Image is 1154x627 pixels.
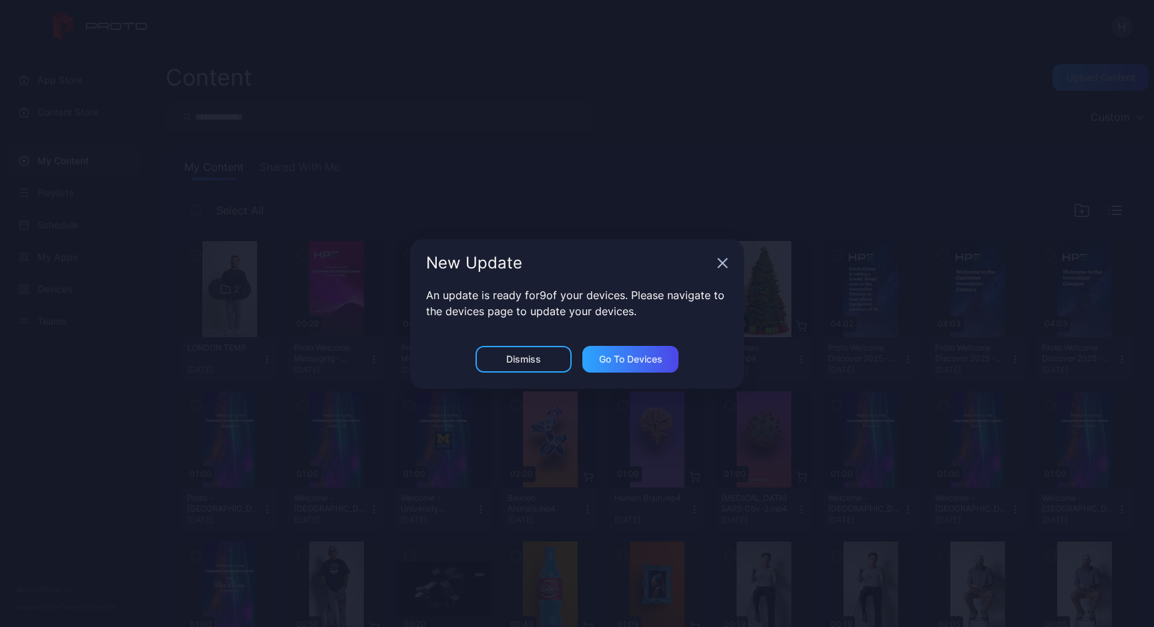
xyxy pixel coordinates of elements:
[506,354,541,365] div: Dismiss
[599,354,662,365] div: Go to devices
[426,255,712,271] div: New Update
[475,346,572,373] button: Dismiss
[582,346,679,373] button: Go to devices
[426,287,728,319] p: An update is ready for 9 of your devices. Please navigate to the devices page to update your devi...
